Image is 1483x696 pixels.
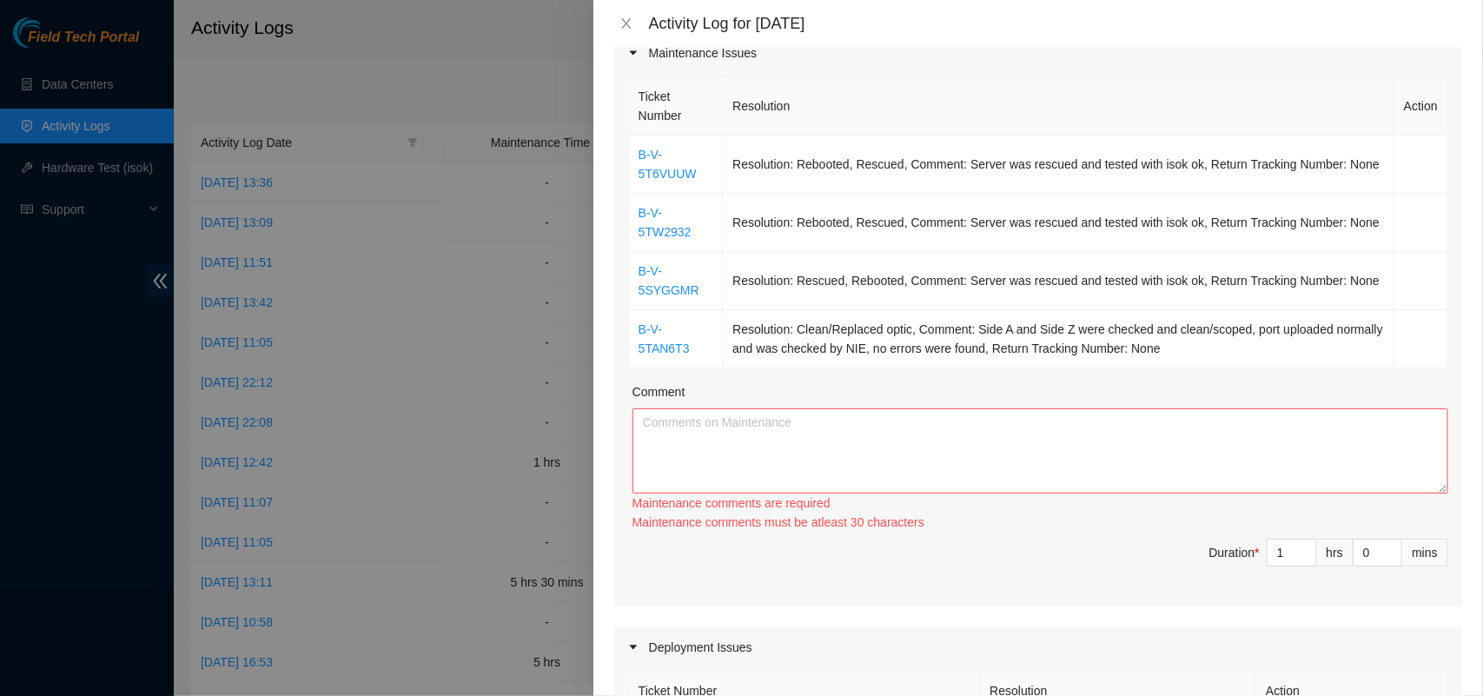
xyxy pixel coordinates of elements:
[1317,539,1354,567] div: hrs
[1394,77,1448,136] th: Action
[639,148,697,181] a: B-V-5T6VUUW
[639,264,699,297] a: B-V-5SYGGMR
[723,77,1394,136] th: Resolution
[632,494,1448,513] div: Maintenance comments are required
[723,194,1394,252] td: Resolution: Rebooted, Rescued, Comment: Server was rescued and tested with isok ok, Return Tracki...
[639,322,690,355] a: B-V-5TAN6T3
[649,14,1462,33] div: Activity Log for [DATE]
[1209,543,1260,562] div: Duration
[723,252,1394,310] td: Resolution: Rescued, Rebooted, Comment: Server was rescued and tested with isok ok, Return Tracki...
[632,513,1448,532] div: Maintenance comments must be atleast 30 characters
[628,642,639,653] span: caret-right
[1402,539,1448,567] div: mins
[628,48,639,58] span: caret-right
[614,33,1462,73] div: Maintenance Issues
[639,206,692,239] a: B-V-5TW2932
[723,136,1394,194] td: Resolution: Rebooted, Rescued, Comment: Server was rescued and tested with isok ok, Return Tracki...
[632,408,1448,494] textarea: Comment
[723,310,1394,368] td: Resolution: Clean/Replaced optic, Comment: Side A and Side Z were checked and clean/scoped, port ...
[614,16,639,32] button: Close
[614,627,1462,667] div: Deployment Issues
[629,77,723,136] th: Ticket Number
[619,17,633,30] span: close
[632,382,685,401] label: Comment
